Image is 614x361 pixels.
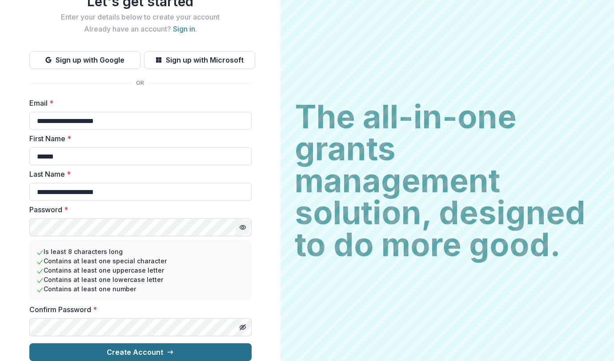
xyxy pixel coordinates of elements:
[36,256,245,266] li: Contains at least one special character
[36,275,245,284] li: Contains at least one lowercase letter
[29,13,252,21] h2: Enter your details below to create your account
[29,304,246,315] label: Confirm Password
[36,266,245,275] li: Contains at least one uppercase letter
[29,133,246,144] label: First Name
[29,98,246,108] label: Email
[36,284,245,294] li: Contains at least one number
[29,169,246,179] label: Last Name
[36,247,245,256] li: Is least 8 characters long
[29,25,252,33] h2: Already have an account? .
[173,24,195,33] a: Sign in
[29,204,246,215] label: Password
[29,343,252,361] button: Create Account
[236,220,250,234] button: Toggle password visibility
[144,51,255,69] button: Sign up with Microsoft
[236,320,250,334] button: Toggle password visibility
[29,51,140,69] button: Sign up with Google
